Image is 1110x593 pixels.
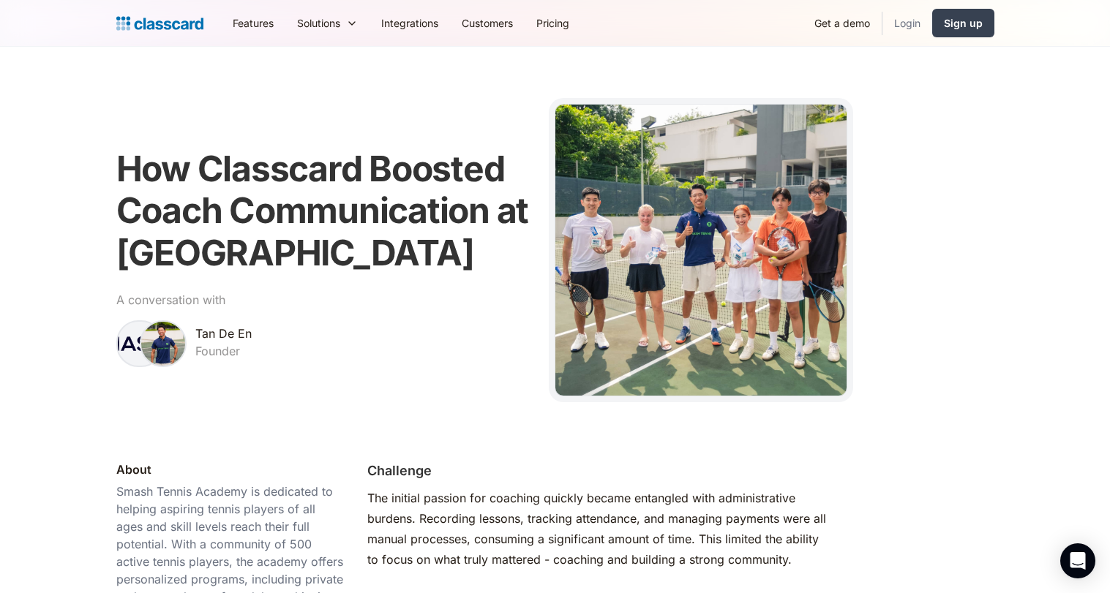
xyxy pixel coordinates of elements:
div: Sign up [944,15,983,31]
div: Solutions [285,7,370,39]
div: The initial passion for coaching quickly became entangled with administrative burdens. Recording ... [367,488,832,570]
div: About [116,461,151,478]
a: home [116,13,203,34]
h2: Challenge [367,461,432,480]
div: Founder [195,342,240,360]
a: Get a demo [803,7,882,39]
a: Integrations [370,7,450,39]
a: Pricing [525,7,581,39]
a: Login [882,7,932,39]
a: Features [221,7,285,39]
div: Tan De En [195,325,252,342]
div: Solutions [297,15,340,31]
h1: How Classcard Boosted Coach Communication at [GEOGRAPHIC_DATA] [116,148,532,274]
a: Customers [450,7,525,39]
div: Open Intercom Messenger [1060,543,1095,578]
a: Sign up [932,9,994,37]
div: A conversation with [116,291,225,309]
